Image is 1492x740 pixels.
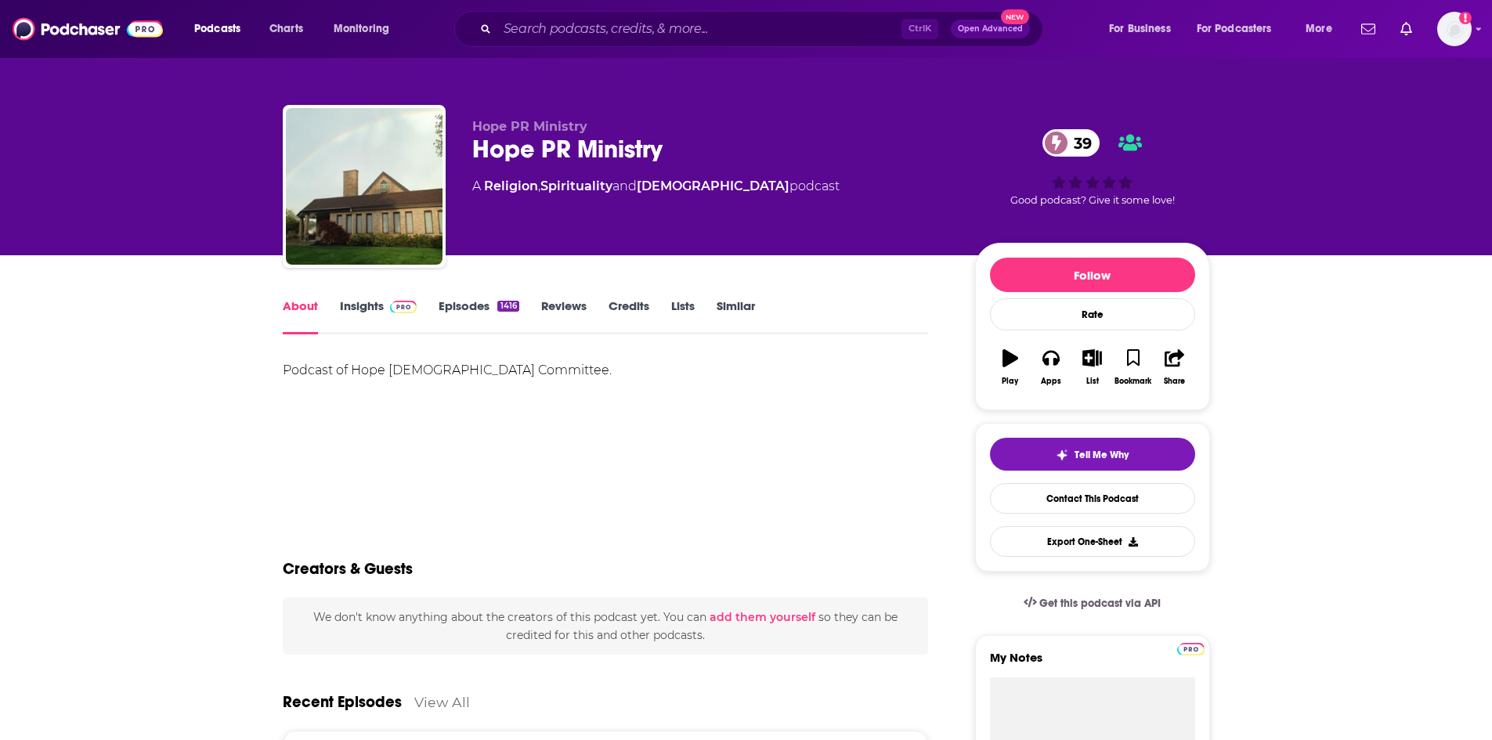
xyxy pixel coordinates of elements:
a: View All [414,694,470,710]
div: Apps [1041,377,1061,386]
a: Spirituality [540,179,612,193]
button: tell me why sparkleTell Me Why [990,438,1195,471]
img: Podchaser Pro [1177,643,1205,655]
a: Religion [484,179,538,193]
a: InsightsPodchaser Pro [340,298,417,334]
span: Ctrl K [901,19,938,39]
div: Bookmark [1114,377,1151,386]
button: Bookmark [1113,339,1154,395]
button: List [1071,339,1112,395]
button: open menu [183,16,261,42]
button: open menu [1187,16,1295,42]
div: List [1086,377,1099,386]
button: open menu [1098,16,1190,42]
button: Share [1154,339,1194,395]
a: About [283,298,318,334]
img: Podchaser - Follow, Share and Rate Podcasts [13,14,163,44]
span: , [538,179,540,193]
div: Podcast of Hope [DEMOGRAPHIC_DATA] Committee. [283,359,929,381]
span: New [1001,9,1029,24]
a: Lists [671,298,695,334]
div: 1416 [497,301,518,312]
label: My Notes [990,650,1195,677]
button: Export One-Sheet [990,526,1195,557]
div: Search podcasts, credits, & more... [469,11,1058,47]
a: Similar [717,298,755,334]
button: Show profile menu [1437,12,1472,46]
button: open menu [323,16,410,42]
span: Open Advanced [958,25,1023,33]
div: Play [1002,377,1018,386]
span: Podcasts [194,18,240,40]
a: Episodes1416 [439,298,518,334]
button: add them yourself [710,611,815,623]
img: Hope PR Ministry [286,108,443,265]
h2: Creators & Guests [283,559,413,579]
input: Search podcasts, credits, & more... [497,16,901,42]
a: [DEMOGRAPHIC_DATA] [637,179,789,193]
span: Monitoring [334,18,389,40]
span: 39 [1058,129,1100,157]
img: tell me why sparkle [1056,449,1068,461]
span: and [612,179,637,193]
span: More [1306,18,1332,40]
a: Reviews [541,298,587,334]
button: Follow [990,258,1195,292]
div: A podcast [472,177,840,196]
span: We don't know anything about the creators of this podcast yet . You can so they can be credited f... [313,610,898,641]
img: Podchaser Pro [390,301,417,313]
span: Tell Me Why [1075,449,1129,461]
span: Logged in as luilaking [1437,12,1472,46]
button: Open AdvancedNew [951,20,1030,38]
button: Apps [1031,339,1071,395]
div: 39Good podcast? Give it some love! [975,119,1210,216]
svg: Add a profile image [1459,12,1472,24]
a: Get this podcast via API [1011,584,1174,623]
div: Share [1164,377,1185,386]
span: For Podcasters [1197,18,1272,40]
a: Recent Episodes [283,692,402,712]
span: Charts [269,18,303,40]
button: Play [990,339,1031,395]
button: open menu [1295,16,1352,42]
span: For Business [1109,18,1171,40]
span: Hope PR Ministry [472,119,587,134]
a: 39 [1042,129,1100,157]
span: Get this podcast via API [1039,597,1161,610]
a: Credits [609,298,649,334]
a: Contact This Podcast [990,483,1195,514]
a: Show notifications dropdown [1355,16,1382,42]
a: Show notifications dropdown [1394,16,1418,42]
a: Pro website [1177,641,1205,655]
a: Charts [259,16,312,42]
img: User Profile [1437,12,1472,46]
span: Good podcast? Give it some love! [1010,194,1175,206]
div: Rate [990,298,1195,330]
